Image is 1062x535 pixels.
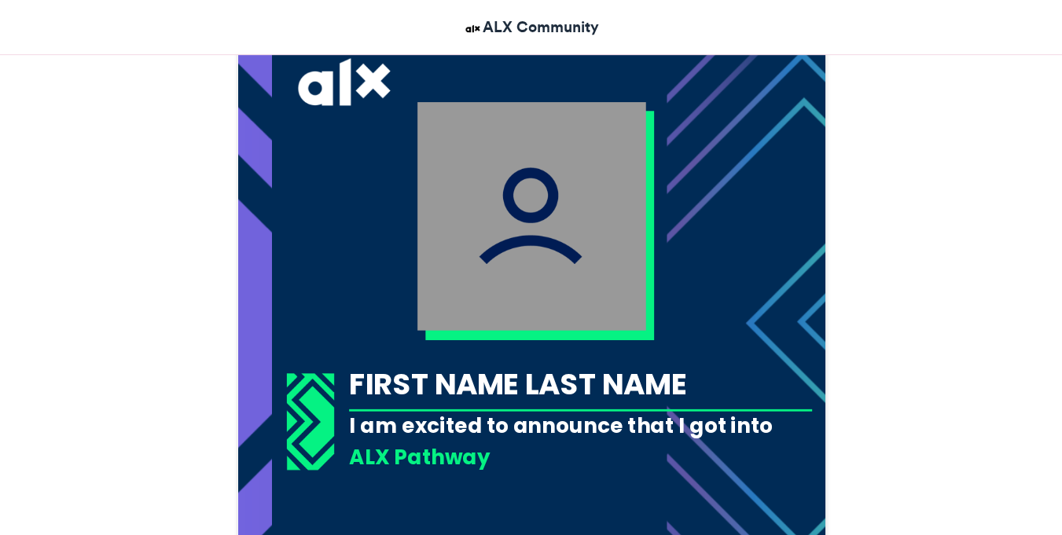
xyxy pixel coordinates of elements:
img: 1718367053.733-03abb1a83a9aadad37b12c69bdb0dc1c60dcbf83.png [286,373,334,471]
img: user_filled.png [417,102,646,331]
div: ALX Pathway [349,442,812,471]
div: FIRST NAME LAST NAME [349,364,812,405]
div: I am excited to announce that I got into the [349,411,812,468]
img: ALX Community [463,19,483,38]
a: ALX Community [463,16,599,38]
